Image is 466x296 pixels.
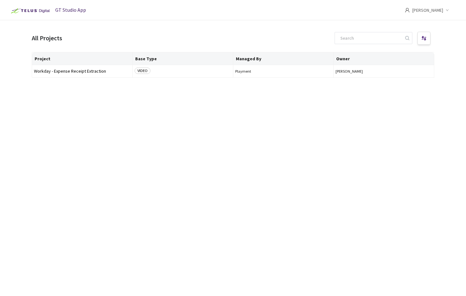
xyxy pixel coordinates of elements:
[34,69,130,74] span: Workday - Expense Receipt Extraction
[336,69,432,74] button: [PERSON_NAME]
[405,8,410,13] span: user
[334,52,434,65] th: Owner
[55,7,86,13] span: GT Studio App
[235,69,332,74] span: Playment
[446,9,449,12] span: down
[336,32,404,44] input: Search
[32,34,62,43] div: All Projects
[133,52,233,65] th: Base Type
[135,68,150,74] span: VIDEO
[233,52,334,65] th: Managed By
[32,52,133,65] th: Project
[8,6,52,16] img: Telus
